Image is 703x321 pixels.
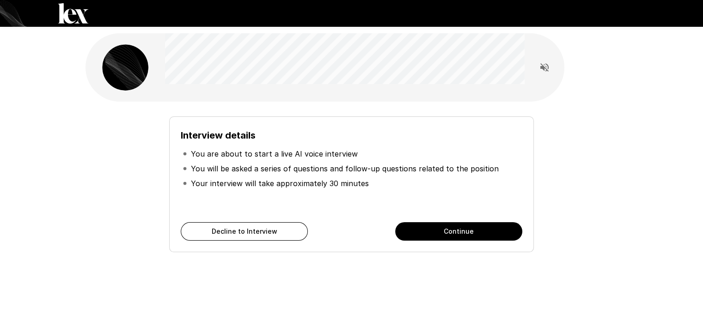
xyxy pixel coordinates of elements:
[102,44,148,91] img: lex_avatar2.png
[395,222,522,241] button: Continue
[191,178,369,189] p: Your interview will take approximately 30 minutes
[181,130,256,141] b: Interview details
[191,148,358,159] p: You are about to start a live AI voice interview
[181,222,308,241] button: Decline to Interview
[191,163,499,174] p: You will be asked a series of questions and follow-up questions related to the position
[535,58,554,77] button: Read questions aloud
